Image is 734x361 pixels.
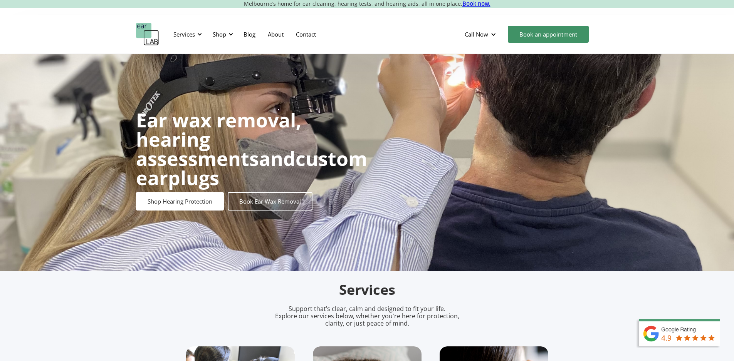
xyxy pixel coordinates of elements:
[136,107,301,172] strong: Ear wax removal, hearing assessments
[136,192,224,211] a: Shop Hearing Protection
[228,192,312,211] a: Book Ear Wax Removal
[262,23,290,45] a: About
[508,26,589,43] a: Book an appointment
[237,23,262,45] a: Blog
[465,30,488,38] div: Call Now
[136,110,367,187] h1: and
[208,23,235,46] div: Shop
[136,23,159,46] a: home
[213,30,226,38] div: Shop
[186,281,548,299] h2: Services
[173,30,195,38] div: Services
[265,305,469,328] p: Support that’s clear, calm and designed to fit your life. Explore our services below, whether you...
[136,145,367,191] strong: custom earplugs
[169,23,204,46] div: Services
[290,23,322,45] a: Contact
[459,23,504,46] div: Call Now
